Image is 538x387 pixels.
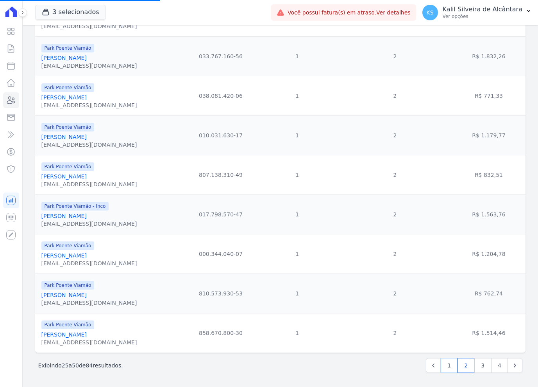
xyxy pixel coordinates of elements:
[452,194,525,234] td: R$ 1.563,76
[443,13,522,20] p: Ver opções
[338,234,452,274] td: 2
[35,5,106,20] button: 3 selecionados
[41,320,95,329] span: Park Poente Viamão
[41,281,95,290] span: Park Poente Viamão
[452,115,525,155] td: R$ 1.179,77
[426,358,441,373] a: Previous
[41,101,137,109] div: [EMAIL_ADDRESS][DOMAIN_NAME]
[452,274,525,313] td: R$ 762,74
[256,155,338,194] td: 1
[474,358,491,373] a: 3
[41,62,137,70] div: [EMAIL_ADDRESS][DOMAIN_NAME]
[256,36,338,76] td: 1
[256,76,338,115] td: 1
[452,234,525,274] td: R$ 1.204,78
[338,36,452,76] td: 2
[452,76,525,115] td: R$ 771,33
[62,362,69,369] span: 25
[256,274,338,313] td: 1
[185,155,257,194] td: 807.138.310-49
[376,9,411,16] a: Ver detalhes
[41,141,137,149] div: [EMAIL_ADDRESS][DOMAIN_NAME]
[185,36,257,76] td: 033.767.160-56
[41,252,87,259] a: [PERSON_NAME]
[185,274,257,313] td: 810.573.930-53
[185,194,257,234] td: 017.798.570-47
[443,5,522,13] p: Kalil Silveira de Alcântara
[41,299,137,307] div: [EMAIL_ADDRESS][DOMAIN_NAME]
[41,173,87,180] a: [PERSON_NAME]
[491,358,508,373] a: 4
[256,115,338,155] td: 1
[41,55,87,61] a: [PERSON_NAME]
[72,362,79,369] span: 50
[508,358,522,373] a: Next
[41,202,109,211] span: Park Poente Viamão - Inco
[427,10,434,15] span: KS
[338,194,452,234] td: 2
[185,313,257,353] td: 858.670.800-30
[458,358,474,373] a: 2
[288,9,411,17] span: Você possui fatura(s) em atraso.
[41,241,95,250] span: Park Poente Viamão
[185,115,257,155] td: 010.031.630-17
[41,220,137,228] div: [EMAIL_ADDRESS][DOMAIN_NAME]
[86,362,93,369] span: 84
[41,162,95,171] span: Park Poente Viamão
[416,2,538,23] button: KS Kalil Silveira de Alcântara Ver opções
[185,76,257,115] td: 038.081.420-06
[41,331,87,338] a: [PERSON_NAME]
[256,313,338,353] td: 1
[185,234,257,274] td: 000.344.040-07
[41,213,87,219] a: [PERSON_NAME]
[41,180,137,188] div: [EMAIL_ADDRESS][DOMAIN_NAME]
[41,123,95,131] span: Park Poente Viamão
[452,155,525,194] td: R$ 832,51
[41,292,87,298] a: [PERSON_NAME]
[452,36,525,76] td: R$ 1.832,26
[256,194,338,234] td: 1
[338,115,452,155] td: 2
[338,274,452,313] td: 2
[452,313,525,353] td: R$ 1.514,46
[41,83,95,92] span: Park Poente Viamão
[338,155,452,194] td: 2
[41,44,95,52] span: Park Poente Viamão
[38,362,123,369] p: Exibindo a de resultados.
[338,76,452,115] td: 2
[441,358,458,373] a: 1
[256,234,338,274] td: 1
[41,338,137,346] div: [EMAIL_ADDRESS][DOMAIN_NAME]
[41,134,87,140] a: [PERSON_NAME]
[338,313,452,353] td: 2
[41,259,137,267] div: [EMAIL_ADDRESS][DOMAIN_NAME]
[41,94,87,101] a: [PERSON_NAME]
[41,22,137,30] div: [EMAIL_ADDRESS][DOMAIN_NAME]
